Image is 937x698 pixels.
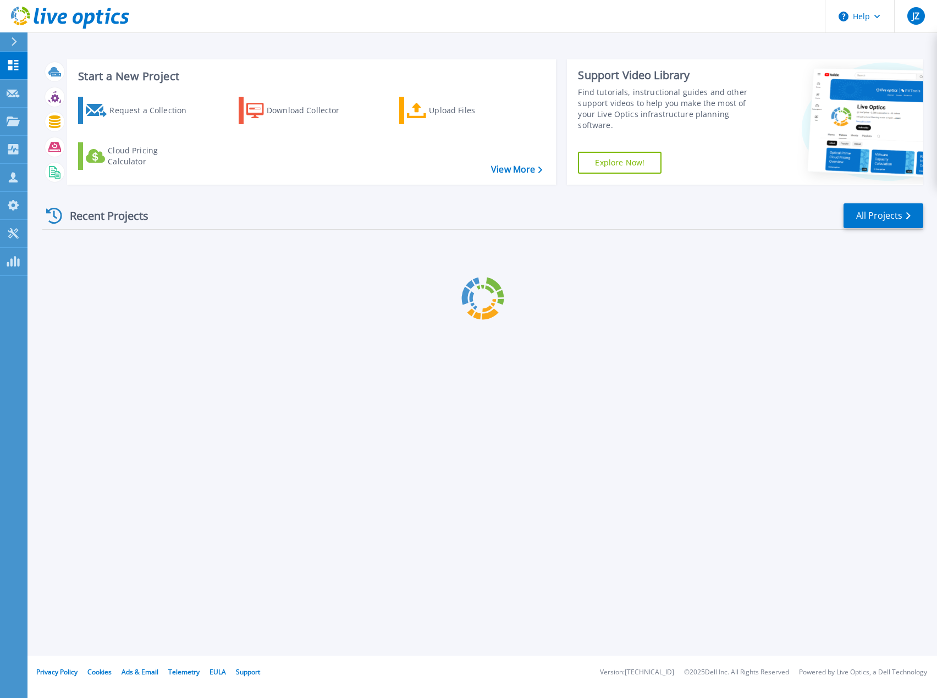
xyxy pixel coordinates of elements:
[236,667,260,677] a: Support
[78,142,201,170] a: Cloud Pricing Calculator
[578,68,758,82] div: Support Video Library
[78,97,201,124] a: Request a Collection
[399,97,522,124] a: Upload Files
[267,99,355,121] div: Download Collector
[578,87,758,131] div: Find tutorials, instructional guides and other support videos to help you make the most of your L...
[491,164,542,175] a: View More
[799,669,927,676] li: Powered by Live Optics, a Dell Technology
[108,145,196,167] div: Cloud Pricing Calculator
[429,99,517,121] div: Upload Files
[122,667,158,677] a: Ads & Email
[912,12,919,20] span: JZ
[36,667,78,677] a: Privacy Policy
[239,97,361,124] a: Download Collector
[684,669,789,676] li: © 2025 Dell Inc. All Rights Reserved
[210,667,226,677] a: EULA
[844,203,923,228] a: All Projects
[600,669,674,676] li: Version: [TECHNICAL_ID]
[578,152,662,174] a: Explore Now!
[109,99,197,121] div: Request a Collection
[168,667,200,677] a: Telemetry
[87,667,112,677] a: Cookies
[78,70,542,82] h3: Start a New Project
[42,202,163,229] div: Recent Projects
